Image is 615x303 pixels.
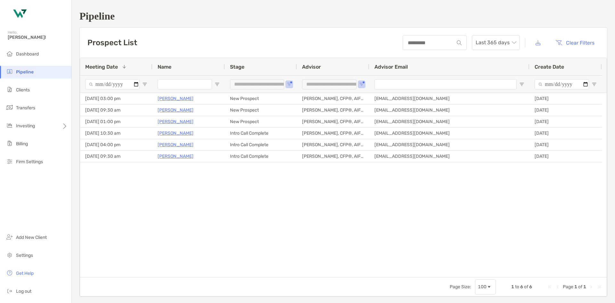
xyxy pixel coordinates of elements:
[8,35,68,40] span: [PERSON_NAME]!
[519,82,524,87] button: Open Filter Menu
[551,36,599,50] button: Clear Filters
[6,122,13,129] img: investing icon
[297,105,369,116] div: [PERSON_NAME], CFP®, AIF®, CRPC
[158,95,193,103] a: [PERSON_NAME]
[142,82,147,87] button: Open Filter Menu
[359,82,364,87] button: Open Filter Menu
[592,82,597,87] button: Open Filter Menu
[6,50,13,57] img: dashboard icon
[6,86,13,93] img: clients icon
[158,118,193,126] a: [PERSON_NAME]
[6,233,13,241] img: add_new_client icon
[478,284,487,290] div: 100
[297,116,369,127] div: [PERSON_NAME], CFP®, AIF®, CRPC
[547,284,553,290] div: First Page
[535,64,564,70] span: Create Date
[374,64,408,70] span: Advisor Email
[476,36,516,50] span: Last 365 days
[475,279,496,295] div: Page Size
[369,116,529,127] div: [EMAIL_ADDRESS][DOMAIN_NAME]
[158,64,171,70] span: Name
[158,141,193,149] a: [PERSON_NAME]
[158,106,193,114] a: [PERSON_NAME]
[225,105,297,116] div: New Prospect
[16,289,31,294] span: Log out
[225,139,297,150] div: Intro Call Complete
[6,139,13,147] img: billing icon
[6,68,13,75] img: pipeline icon
[583,284,586,290] span: 1
[369,139,529,150] div: [EMAIL_ADDRESS][DOMAIN_NAME]
[287,82,292,87] button: Open Filter Menu
[87,38,137,47] h3: Prospect List
[529,151,602,162] div: [DATE]
[16,159,43,164] span: Firm Settings
[230,64,244,70] span: Stage
[6,251,13,259] img: settings icon
[16,105,35,111] span: Transfers
[6,157,13,165] img: firm-settings icon
[16,235,47,240] span: Add New Client
[297,139,369,150] div: [PERSON_NAME], CFP®, AIF®, CRPC
[555,284,560,290] div: Previous Page
[589,284,594,290] div: Next Page
[369,105,529,116] div: [EMAIL_ADDRESS][DOMAIN_NAME]
[369,151,529,162] div: [EMAIL_ADDRESS][DOMAIN_NAME]
[374,79,517,89] input: Advisor Email Filter Input
[529,105,602,116] div: [DATE]
[578,284,582,290] span: of
[450,284,471,290] div: Page Size:
[297,151,369,162] div: [PERSON_NAME], CFP®, AIF®, CRPC
[574,284,577,290] span: 1
[225,151,297,162] div: Intro Call Complete
[529,284,532,290] span: 6
[6,104,13,111] img: transfers icon
[563,284,573,290] span: Page
[529,128,602,139] div: [DATE]
[297,128,369,139] div: [PERSON_NAME], CFP®, AIF®, CRPC
[80,93,152,104] div: [DATE] 03:00 pm
[369,128,529,139] div: [EMAIL_ADDRESS][DOMAIN_NAME]
[79,10,607,22] h1: Pipeline
[529,139,602,150] div: [DATE]
[80,151,152,162] div: [DATE] 09:30 am
[369,93,529,104] div: [EMAIL_ADDRESS][DOMAIN_NAME]
[8,3,31,26] img: Zoe Logo
[16,69,34,75] span: Pipeline
[596,284,602,290] div: Last Page
[16,271,34,276] span: Get Help
[529,93,602,104] div: [DATE]
[302,64,321,70] span: Advisor
[16,141,28,147] span: Billing
[225,116,297,127] div: New Prospect
[158,129,193,137] a: [PERSON_NAME]
[158,79,212,89] input: Name Filter Input
[225,128,297,139] div: Intro Call Complete
[85,79,140,89] input: Meeting Date Filter Input
[225,93,297,104] div: New Prospect
[158,152,193,160] a: [PERSON_NAME]
[16,123,35,129] span: Investing
[457,40,462,45] img: input icon
[16,87,30,93] span: Clients
[535,79,589,89] input: Create Date Filter Input
[524,284,528,290] span: of
[85,64,118,70] span: Meeting Date
[297,93,369,104] div: [PERSON_NAME], CFP®, AIF®, CRPC
[520,284,523,290] span: 6
[6,287,13,295] img: logout icon
[215,82,220,87] button: Open Filter Menu
[16,253,33,258] span: Settings
[16,51,39,57] span: Dashboard
[80,116,152,127] div: [DATE] 01:00 pm
[6,269,13,277] img: get-help icon
[80,128,152,139] div: [DATE] 10:30 am
[529,116,602,127] div: [DATE]
[80,105,152,116] div: [DATE] 09:30 am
